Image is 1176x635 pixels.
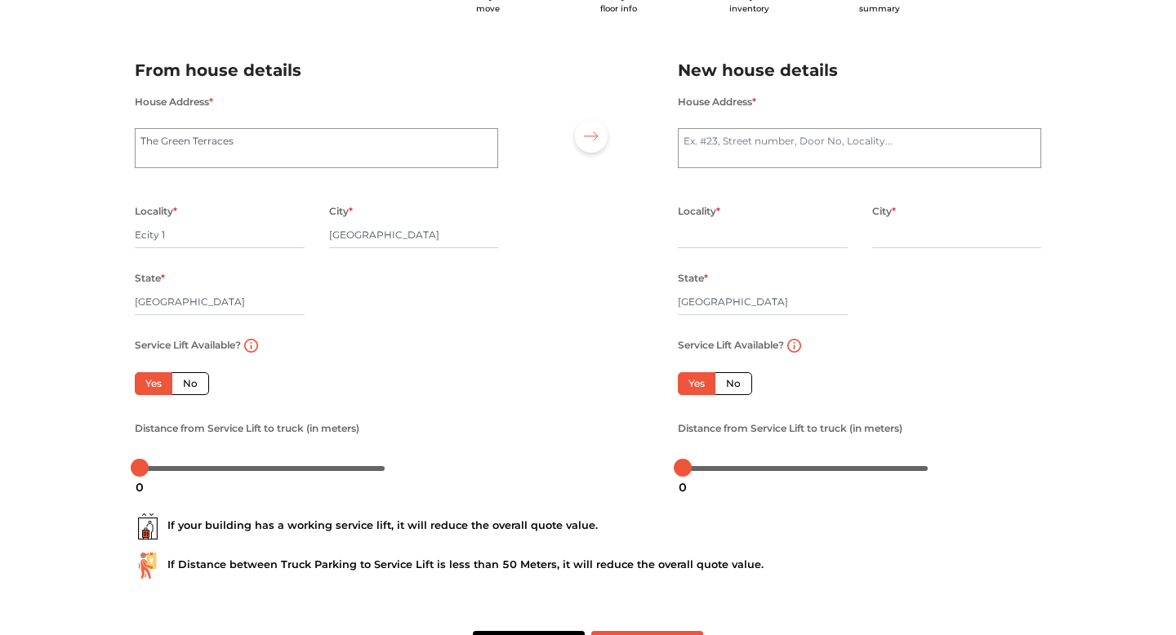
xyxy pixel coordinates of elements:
[678,372,715,395] label: Yes
[135,201,177,222] label: Locality
[135,553,161,579] img: ...
[678,335,784,356] label: Service Lift Available?
[678,91,756,113] label: House Address
[329,201,353,222] label: City
[135,418,359,439] label: Distance from Service Lift to truck (in meters)
[135,268,165,289] label: State
[678,268,708,289] label: State
[672,473,693,501] div: 0
[135,372,172,395] label: Yes
[171,372,209,395] label: No
[135,513,161,540] img: ...
[678,418,902,439] label: Distance from Service Lift to truck (in meters)
[135,513,1041,540] div: If your building has a working service lift, it will reduce the overall quote value.
[135,57,498,84] h2: From house details
[129,473,150,501] div: 0
[872,201,896,222] label: City
[135,553,1041,579] div: If Distance between Truck Parking to Service Lift is less than 50 Meters, it will reduce the over...
[678,201,720,222] label: Locality
[135,335,241,356] label: Service Lift Available?
[678,57,1041,84] h2: New house details
[715,372,752,395] label: No
[135,91,213,113] label: House Address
